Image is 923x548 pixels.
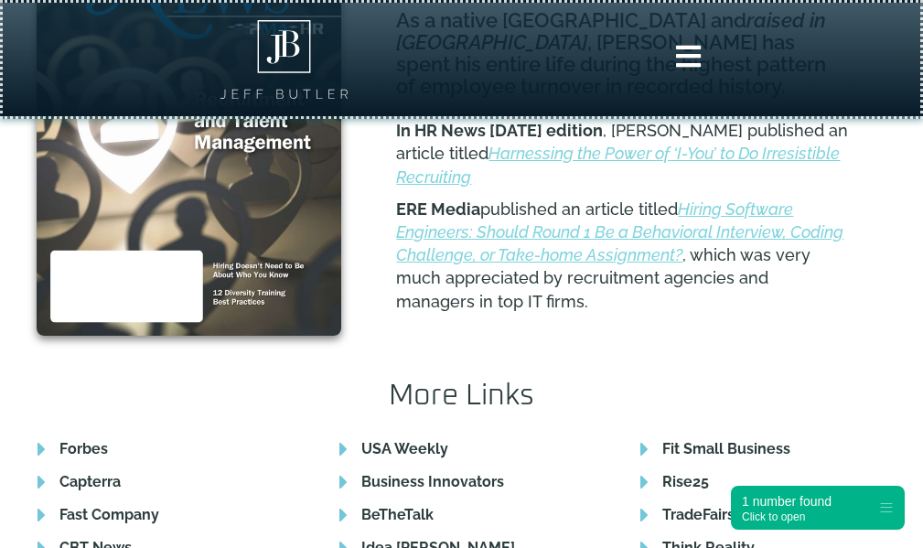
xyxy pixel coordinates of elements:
b: Fit Small Business [662,440,790,457]
a: Capterra [18,471,302,493]
a: BeTheTalk [320,504,604,526]
b: Forbes [59,440,108,457]
b: ERE Media [396,199,480,219]
a: USA Weekly [320,438,604,460]
b: Capterra [59,473,121,490]
h2: More Links [9,381,914,411]
a: Fit Small Business [621,438,905,460]
a: Hiring Software Engineers: Should Round 1 Be a Behavioral Interview, Coding Challenge, or Take-ho... [396,199,843,264]
a: Fast Company [18,504,302,526]
b: Fast Company [59,506,159,523]
b: Rise25 [662,473,709,490]
b: BeTheTalk [361,506,434,523]
a: Rise25 [621,471,905,493]
a: Harnessing the Power of ‘I-You’ to Do Irresistible Recruiting [396,144,840,186]
a: TradeFairs International [621,504,905,526]
b: Business Innovators [361,473,504,490]
div: , [PERSON_NAME] published an article titled [396,119,850,188]
b: USA Weekly [361,440,448,457]
a: Business Innovators [320,471,604,493]
b: TradeFairs International [662,506,830,523]
b: In HR News [DATE] edition [396,121,603,140]
div: published an article titled , which was very much appreciated by recruitment agencies and manager... [396,198,850,313]
a: Forbes [18,438,302,460]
